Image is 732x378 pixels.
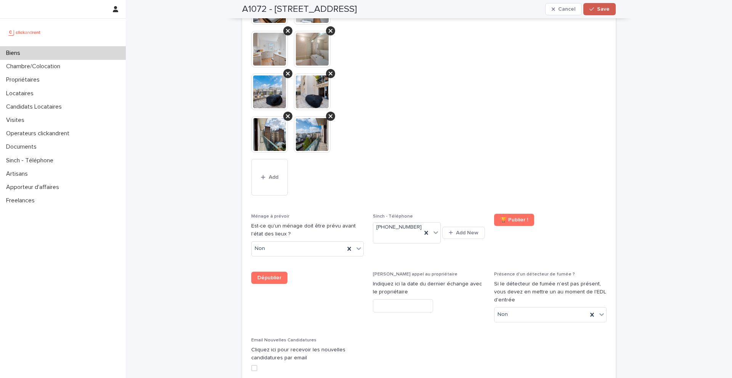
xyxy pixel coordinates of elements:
[545,3,582,15] button: Cancel
[257,275,281,280] span: Dépublier
[3,143,43,151] p: Documents
[251,338,316,343] span: Email Nouvelles Candidatures
[242,4,357,15] h2: A1072 - [STREET_ADDRESS]
[494,280,607,304] p: Si le détecteur de fumée n'est pas présent, vous devez en mettre un au moment de l'EDL d'entrée
[373,280,485,296] p: Indiquez ici la date du dernier échange avec le propriétaire
[500,217,528,223] span: 🏆 Publier !
[376,224,422,230] ringoverc2c-number-84e06f14122c: [PHONE_NUMBER]
[442,227,485,239] button: Add New
[3,50,26,57] p: Biens
[3,157,59,164] p: Sinch - Téléphone
[597,6,610,12] span: Save
[251,272,287,284] a: Dépublier
[3,197,41,204] p: Freelances
[3,184,65,191] p: Apporteur d'affaires
[456,230,478,235] span: Add New
[558,6,575,12] span: Cancel
[251,346,364,362] p: Cliquez ici pour recevoir les nouvelles candidatures par email
[251,222,364,238] p: Est-ce qu'un ménage doit être prévu avant l'état des lieux ?
[583,3,616,15] button: Save
[3,76,46,83] p: Propriétaires
[376,224,422,230] ringoverc2c-84e06f14122c: Call with Ringover
[3,170,34,178] p: Artisans
[373,214,413,219] span: Sinch - Téléphone
[6,25,43,40] img: UCB0brd3T0yccxBKYDjQ
[255,245,265,253] span: Non
[494,214,534,226] a: 🏆 Publier !
[3,130,75,137] p: Operateurs clickandrent
[498,311,508,319] span: Non
[251,214,289,219] span: Ménage à prévoir
[269,175,278,180] span: Add
[3,117,30,124] p: Visites
[494,272,575,277] span: Présence d'un détecteur de fumée ?
[373,272,457,277] span: [PERSON_NAME] appel au propriétaire
[3,103,68,111] p: Candidats Locataires
[3,90,40,97] p: Locataires
[251,159,288,195] button: Add
[3,63,66,70] p: Chambre/Colocation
